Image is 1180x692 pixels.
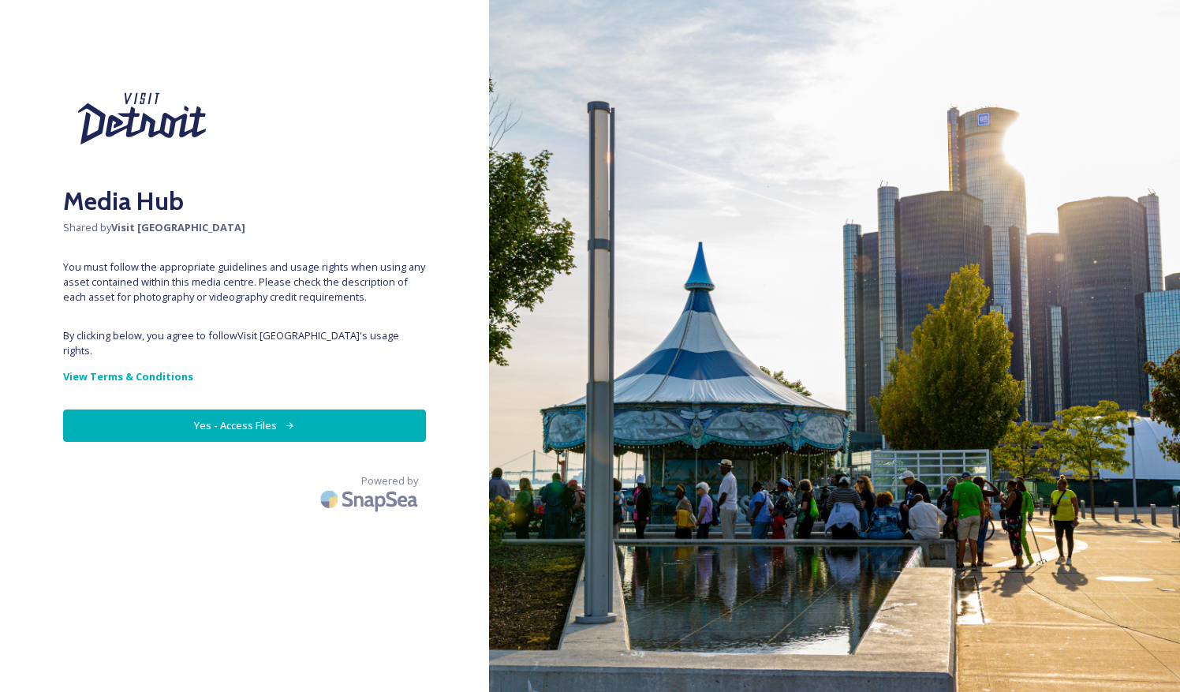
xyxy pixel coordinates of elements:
img: SnapSea Logo [316,481,426,518]
span: You must follow the appropriate guidelines and usage rights when using any asset contained within... [63,260,426,305]
span: Powered by [361,473,418,488]
strong: View Terms & Conditions [63,369,193,383]
span: Shared by [63,220,426,235]
strong: Visit [GEOGRAPHIC_DATA] [111,220,245,234]
img: Visit%20Detroit%20New%202024.svg [63,63,221,174]
h2: Media Hub [63,182,426,220]
span: By clicking below, you agree to follow Visit [GEOGRAPHIC_DATA] 's usage rights. [63,328,426,358]
a: View Terms & Conditions [63,367,426,386]
button: Yes - Access Files [63,410,426,442]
